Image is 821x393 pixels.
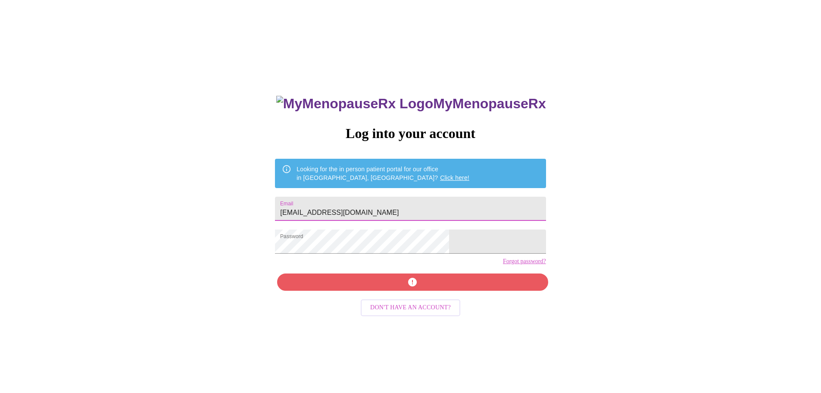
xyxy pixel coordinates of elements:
h3: MyMenopauseRx [276,96,546,112]
span: Don't have an account? [370,302,451,313]
h3: Log into your account [275,126,546,141]
a: Don't have an account? [359,303,462,311]
button: Don't have an account? [361,299,460,316]
a: Click here! [440,174,469,181]
a: Forgot password? [503,258,546,265]
div: Looking for the in person patient portal for our office in [GEOGRAPHIC_DATA], [GEOGRAPHIC_DATA]? [297,161,469,185]
img: MyMenopauseRx Logo [276,96,433,112]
